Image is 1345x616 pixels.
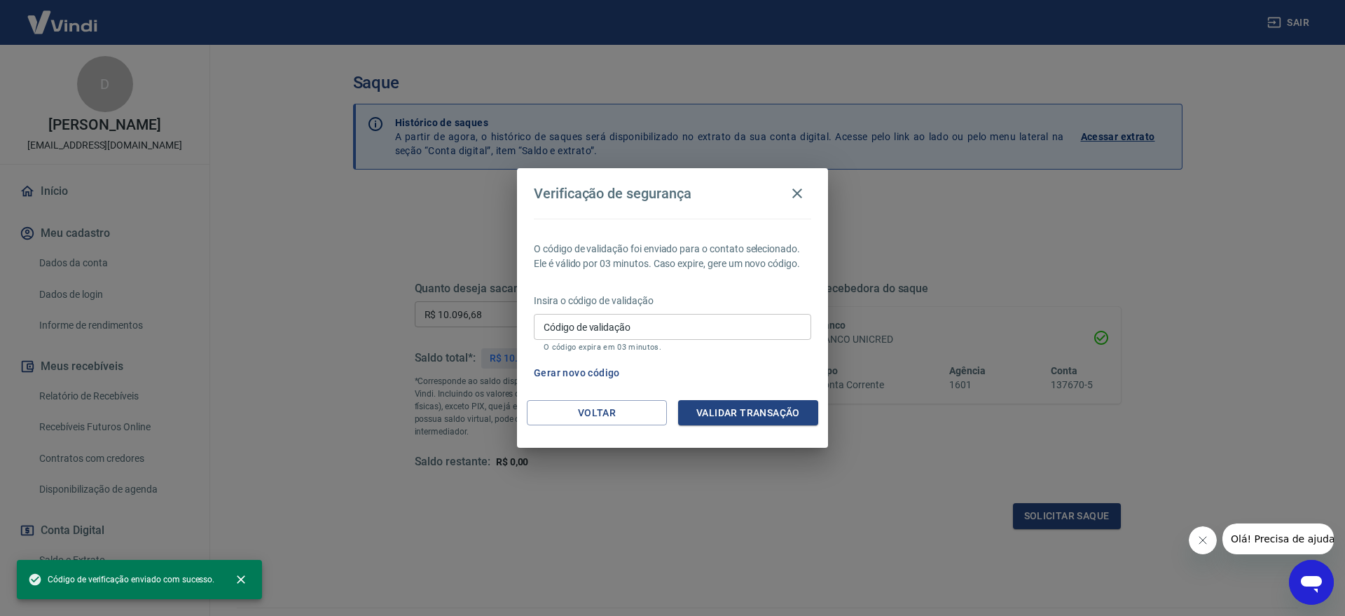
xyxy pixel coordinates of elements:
span: Código de verificação enviado com sucesso. [28,573,214,587]
p: Insira o código de validação [534,294,811,308]
p: O código expira em 03 minutos. [544,343,801,352]
button: Gerar novo código [528,360,626,386]
h4: Verificação de segurança [534,185,691,202]
span: Olá! Precisa de ajuda? [8,10,118,21]
button: Validar transação [678,400,818,426]
button: Voltar [527,400,667,426]
iframe: Mensagem da empresa [1222,523,1334,554]
iframe: Fechar mensagem [1189,526,1217,554]
button: close [226,564,256,595]
p: O código de validação foi enviado para o contato selecionado. Ele é válido por 03 minutos. Caso e... [534,242,811,271]
iframe: Botão para abrir a janela de mensagens [1289,560,1334,605]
